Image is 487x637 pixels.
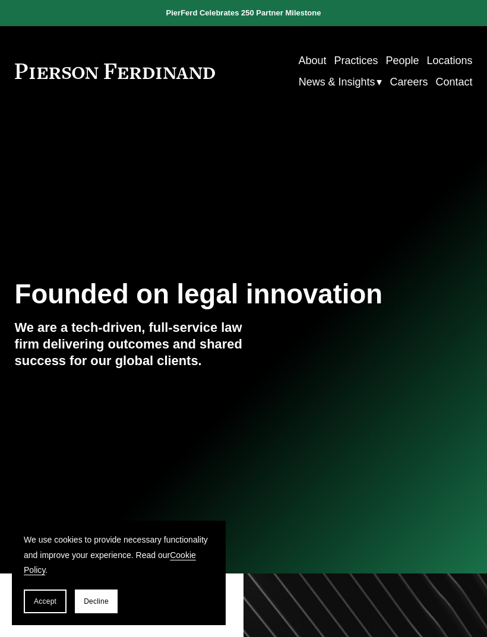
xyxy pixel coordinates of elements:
[299,50,327,71] a: About
[334,50,378,71] a: Practices
[24,550,196,575] a: Cookie Policy
[390,71,428,93] a: Careers
[15,319,243,369] h4: We are a tech-driven, full-service law firm delivering outcomes and shared success for our global...
[24,533,214,578] p: We use cookies to provide necessary functionality and improve your experience. Read our .
[299,71,382,93] a: folder dropdown
[12,521,226,625] section: Cookie banner
[24,590,67,613] button: Accept
[15,279,396,310] h1: Founded on legal innovation
[427,50,473,71] a: Locations
[386,50,419,71] a: People
[34,597,56,606] span: Accept
[436,71,473,93] a: Contact
[75,590,118,613] button: Decline
[84,597,109,606] span: Decline
[299,72,375,91] span: News & Insights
